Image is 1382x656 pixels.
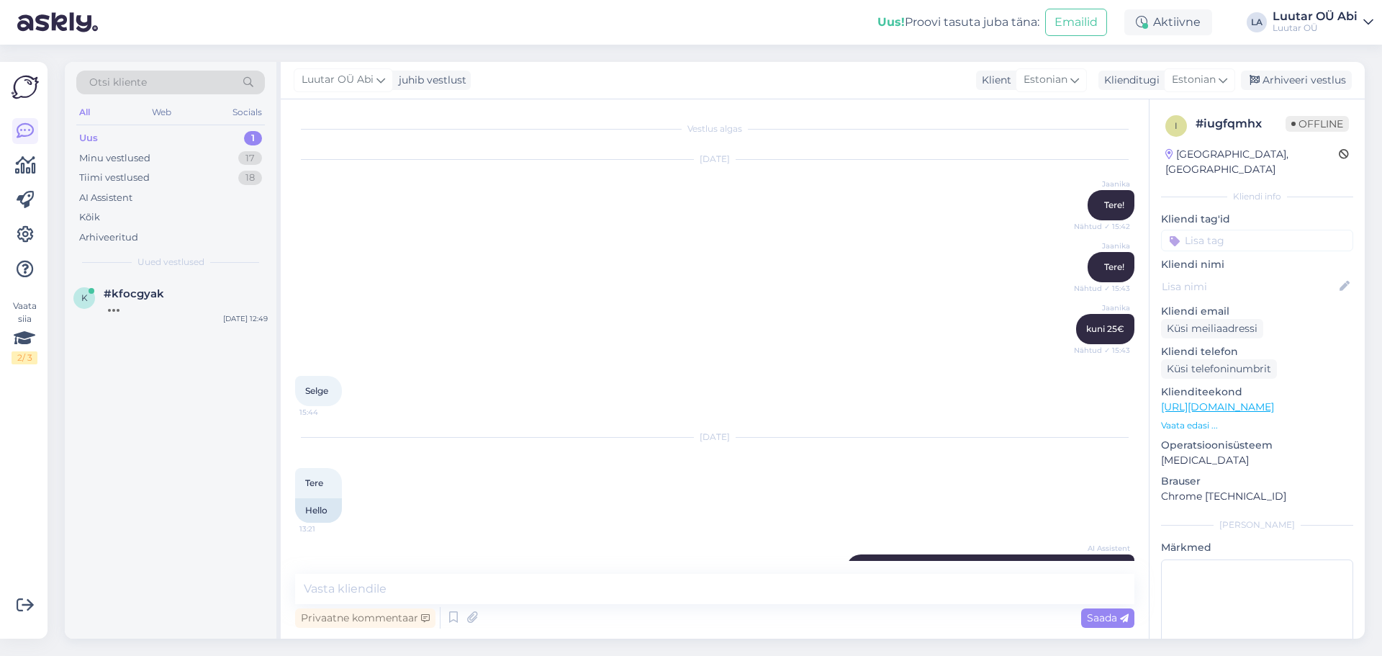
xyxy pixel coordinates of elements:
[299,524,353,534] span: 13:21
[1124,9,1212,35] div: Aktiivne
[1161,304,1353,319] p: Kliendi email
[1076,302,1130,313] span: Jaanika
[302,72,374,88] span: Luutar OÜ Abi
[137,256,204,269] span: Uued vestlused
[1196,115,1286,132] div: # iugfqmhx
[12,351,37,364] div: 2 / 3
[1074,345,1130,356] span: Nähtud ✓ 15:43
[1161,400,1274,413] a: [URL][DOMAIN_NAME]
[12,73,39,101] img: Askly Logo
[1161,419,1353,432] p: Vaata edasi ...
[877,14,1039,31] div: Proovi tasuta juba täna:
[305,385,328,396] span: Selge
[1098,73,1160,88] div: Klienditugi
[1024,72,1067,88] span: Estonian
[1161,359,1277,379] div: Küsi telefoninumbrit
[1161,230,1353,251] input: Lisa tag
[1273,11,1373,34] a: Luutar OÜ AbiLuutar OÜ
[1104,199,1124,210] span: Tere!
[1161,474,1353,489] p: Brauser
[1241,71,1352,90] div: Arhiveeri vestlus
[877,15,905,29] b: Uus!
[1273,11,1358,22] div: Luutar OÜ Abi
[1162,279,1337,295] input: Lisa nimi
[976,73,1011,88] div: Klient
[1161,453,1353,468] p: [MEDICAL_DATA]
[1165,147,1339,177] div: [GEOGRAPHIC_DATA], [GEOGRAPHIC_DATA]
[104,287,164,300] span: #kfocgyak
[79,131,98,145] div: Uus
[1074,221,1130,232] span: Nähtud ✓ 15:42
[1161,518,1353,531] div: [PERSON_NAME]
[1161,212,1353,227] p: Kliendi tag'id
[299,407,353,418] span: 15:44
[79,171,150,185] div: Tiimi vestlused
[230,103,265,122] div: Socials
[1045,9,1107,36] button: Emailid
[238,151,262,166] div: 17
[1273,22,1358,34] div: Luutar OÜ
[1076,179,1130,189] span: Jaanika
[1161,319,1263,338] div: Küsi meiliaadressi
[1247,12,1267,32] div: LA
[1175,120,1178,131] span: i
[1086,323,1124,334] span: kuni 25€
[1076,543,1130,554] span: AI Assistent
[79,191,132,205] div: AI Assistent
[295,153,1134,166] div: [DATE]
[295,122,1134,135] div: Vestlus algas
[295,498,342,523] div: Hello
[89,75,147,90] span: Otsi kliente
[295,608,435,628] div: Privaatne kommentaar
[393,73,466,88] div: juhib vestlust
[1161,540,1353,555] p: Märkmed
[1161,489,1353,504] p: Chrome [TECHNICAL_ID]
[238,171,262,185] div: 18
[1286,116,1349,132] span: Offline
[1087,611,1129,624] span: Saada
[244,131,262,145] div: 1
[79,230,138,245] div: Arhiveeritud
[1104,261,1124,272] span: Tere!
[1161,385,1353,400] p: Klienditeekond
[76,103,93,122] div: All
[12,300,37,364] div: Vaata siia
[79,210,100,225] div: Kõik
[223,313,268,324] div: [DATE] 12:49
[295,431,1134,444] div: [DATE]
[1161,438,1353,453] p: Operatsioonisüsteem
[1076,241,1130,251] span: Jaanika
[1161,190,1353,203] div: Kliendi info
[149,103,174,122] div: Web
[1161,344,1353,359] p: Kliendi telefon
[1074,283,1130,294] span: Nähtud ✓ 15:43
[305,477,323,488] span: Tere
[81,292,88,303] span: k
[1161,257,1353,272] p: Kliendi nimi
[1172,72,1216,88] span: Estonian
[79,151,150,166] div: Minu vestlused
